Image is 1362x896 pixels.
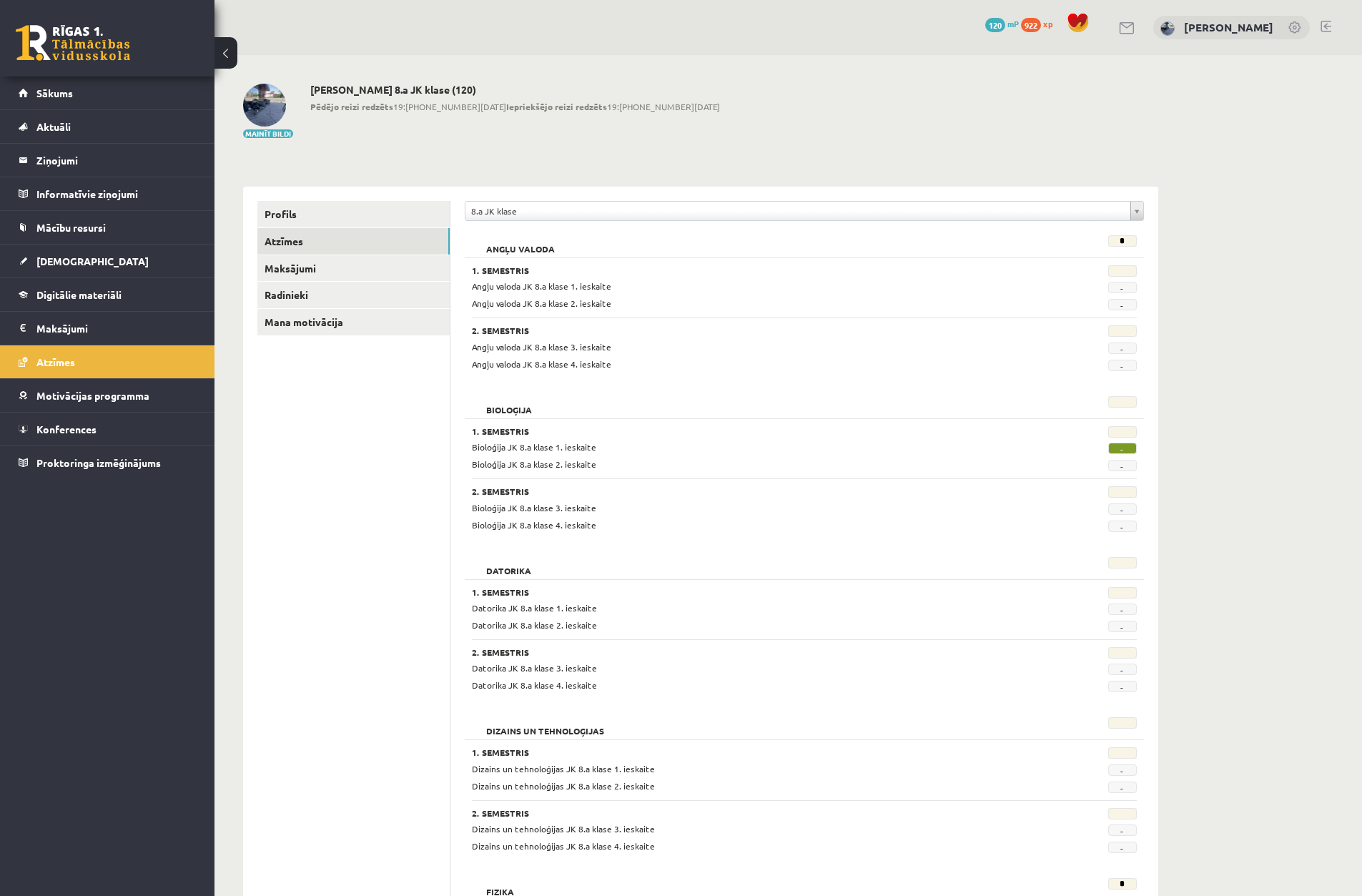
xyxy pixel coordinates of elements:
[472,662,597,674] span: Datorika JK 8.a klase 3. ieskaite
[243,84,286,127] img: Endijs Laizāns
[19,278,197,311] a: Digitālie materiāli
[310,84,720,96] h2: [PERSON_NAME] 8.a JK klase (120)
[36,456,161,469] span: Proktoringa izmēģinājums
[16,25,130,61] a: Rīgas 1. Tālmācības vidusskola
[472,878,528,892] h2: Fizika
[1108,681,1137,692] span: -
[472,587,1022,597] h3: 1. Semestris
[1043,18,1052,29] span: xp
[19,211,197,244] a: Mācību resursi
[36,288,122,301] span: Digitālie materiāli
[1108,764,1137,776] span: -
[472,763,655,774] span: Dizains un tehnoloģijas JK 8.a klase 1. ieskaite
[472,557,546,571] h2: Datorika
[1108,299,1137,310] span: -
[472,780,655,792] span: Dizains un tehnoloģijas JK 8.a klase 2. ieskaite
[36,144,197,177] legend: Ziņojumi
[1108,664,1137,675] span: -
[1184,20,1273,34] a: [PERSON_NAME]
[1108,443,1137,454] span: -
[243,129,293,138] button: Mainīt bildi
[1108,460,1137,471] span: -
[1108,503,1137,515] span: -
[1108,360,1137,371] span: -
[472,396,546,410] h2: Bioloģija
[1160,21,1175,36] img: Endijs Laizāns
[1108,824,1137,836] span: -
[472,619,597,631] span: Datorika JK 8.a klase 2. ieskaite
[36,255,149,267] span: [DEMOGRAPHIC_DATA]
[472,280,611,292] span: Angļu valoda JK 8.a klase 1. ieskaite
[257,309,450,335] a: Mana motivācija
[19,379,197,412] a: Motivācijas programma
[19,446,197,479] a: Proktoringa izmēģinājums
[257,282,450,308] a: Radinieki
[36,177,197,210] legend: Informatīvie ziņojumi
[19,110,197,143] a: Aktuāli
[472,235,569,250] h2: Angļu valoda
[1108,521,1137,532] span: -
[1021,18,1041,32] span: 922
[472,747,1022,757] h3: 1. Semestris
[472,647,1022,657] h3: 2. Semestris
[471,202,1125,220] span: 8.a JK klase
[1108,782,1137,793] span: -
[19,345,197,378] a: Atzīmes
[1108,343,1137,354] span: -
[36,120,71,133] span: Aktuāli
[36,221,106,234] span: Mācību resursi
[19,245,197,277] a: [DEMOGRAPHIC_DATA]
[472,823,655,835] span: Dizains un tehnoloģijas JK 8.a klase 3. ieskaite
[472,717,618,732] h2: Dizains un tehnoloģijas
[472,519,596,531] span: Bioloģija JK 8.a klase 4. ieskaite
[472,441,596,453] span: Bioloģija JK 8.a klase 1. ieskaite
[472,808,1022,818] h3: 2. Semestris
[1021,18,1060,29] a: 922 xp
[472,265,1022,275] h3: 1. Semestris
[472,458,596,470] span: Bioloģija JK 8.a klase 2. ieskaite
[257,201,450,227] a: Profils
[1108,604,1137,615] span: -
[506,101,607,112] b: Iepriekšējo reizi redzēts
[36,312,197,345] legend: Maksājumi
[257,255,450,282] a: Maksājumi
[472,325,1022,335] h3: 2. Semestris
[472,486,1022,496] h3: 2. Semestris
[465,202,1143,220] a: 8.a JK klase
[1108,621,1137,632] span: -
[310,100,720,113] span: 19:[PHONE_NUMBER][DATE] 19:[PHONE_NUMBER][DATE]
[19,177,197,210] a: Informatīvie ziņojumi
[36,389,149,402] span: Motivācijas programma
[1007,18,1019,29] span: mP
[472,679,597,691] span: Datorika JK 8.a klase 4. ieskaite
[257,228,450,255] a: Atzīmes
[472,341,611,353] span: Angļu valoda JK 8.a klase 3. ieskaite
[36,355,75,368] span: Atzīmes
[985,18,1019,29] a: 120 mP
[985,18,1005,32] span: 120
[472,602,597,614] span: Datorika JK 8.a klase 1. ieskaite
[1108,842,1137,853] span: -
[472,426,1022,436] h3: 1. Semestris
[1108,282,1137,293] span: -
[472,502,596,513] span: Bioloģija JK 8.a klase 3. ieskaite
[310,101,393,112] b: Pēdējo reizi redzēts
[36,87,73,99] span: Sākums
[19,77,197,109] a: Sākums
[19,312,197,345] a: Maksājumi
[472,297,611,309] span: Angļu valoda JK 8.a klase 2. ieskaite
[36,423,97,435] span: Konferences
[472,358,611,370] span: Angļu valoda JK 8.a klase 4. ieskaite
[19,144,197,177] a: Ziņojumi
[472,840,655,852] span: Dizains un tehnoloģijas JK 8.a klase 4. ieskaite
[19,413,197,445] a: Konferences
